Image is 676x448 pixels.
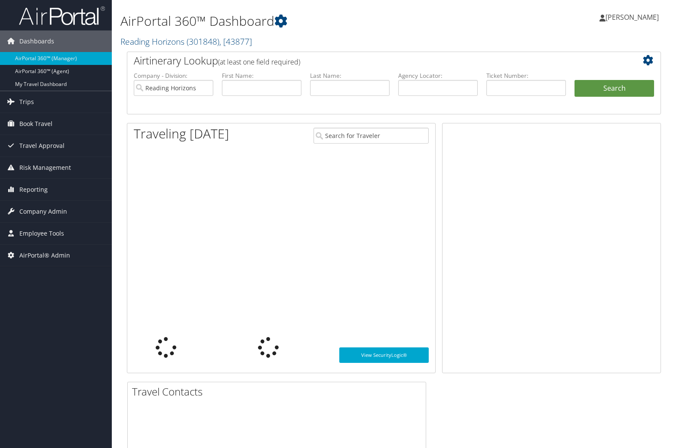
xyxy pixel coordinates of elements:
label: Last Name: [310,71,390,80]
span: Employee Tools [19,223,64,244]
span: Reporting [19,179,48,200]
h2: Airtinerary Lookup [134,53,610,68]
label: Ticket Number: [486,71,566,80]
span: Travel Approval [19,135,65,156]
span: Dashboards [19,31,54,52]
span: (at least one field required) [218,57,300,67]
input: Search for Traveler [313,128,429,144]
span: ( 301848 ) [187,36,219,47]
a: Reading Horizons [120,36,252,47]
h1: AirPortal 360™ Dashboard [120,12,485,30]
span: [PERSON_NAME] [605,12,659,22]
span: Trips [19,91,34,113]
label: Agency Locator: [398,71,478,80]
a: [PERSON_NAME] [599,4,667,30]
span: Risk Management [19,157,71,178]
h2: Travel Contacts [132,384,426,399]
label: Company - Division: [134,71,213,80]
h1: Traveling [DATE] [134,125,229,143]
label: First Name: [222,71,301,80]
button: Search [575,80,654,97]
span: Book Travel [19,113,52,135]
span: , [ 43877 ] [219,36,252,47]
span: Company Admin [19,201,67,222]
a: View SecurityLogic® [339,347,429,363]
span: AirPortal® Admin [19,245,70,266]
img: airportal-logo.png [19,6,105,26]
